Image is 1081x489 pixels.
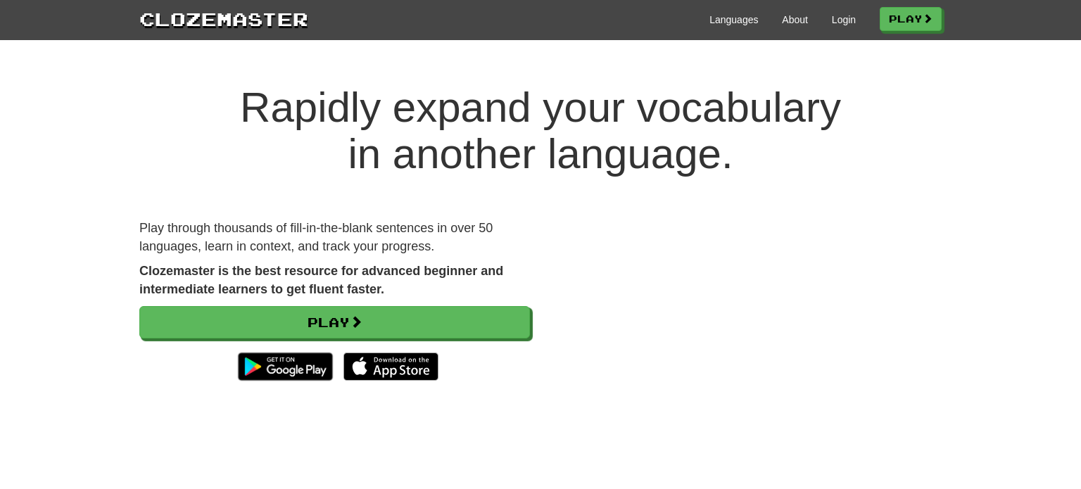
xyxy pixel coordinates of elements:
[139,306,530,338] a: Play
[880,7,942,31] a: Play
[139,6,308,32] a: Clozemaster
[139,264,503,296] strong: Clozemaster is the best resource for advanced beginner and intermediate learners to get fluent fa...
[832,13,856,27] a: Login
[231,345,340,388] img: Get it on Google Play
[709,13,758,27] a: Languages
[343,353,438,381] img: Download_on_the_App_Store_Badge_US-UK_135x40-25178aeef6eb6b83b96f5f2d004eda3bffbb37122de64afbaef7...
[782,13,808,27] a: About
[139,220,530,255] p: Play through thousands of fill-in-the-blank sentences in over 50 languages, learn in context, and...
